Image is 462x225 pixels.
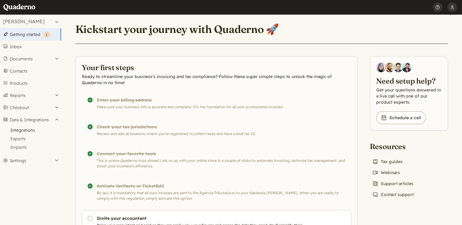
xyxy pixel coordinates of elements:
h2: Your first steps [82,62,351,72]
h2: Need setup help? [376,76,442,86]
a: Tax guides [370,157,405,166]
span: 1 [46,32,48,37]
p: Get your questions answered in a live call with one of our product experts. [376,87,442,105]
a: Schedule a call [376,111,426,124]
img: Javier Rubio, DevRel at Quaderno [402,62,412,72]
p: Ready to streamline your business's invoicing and tax compliance? Follow these super simple steps... [82,73,351,86]
h2: Resources [370,141,416,151]
a: Webinars [370,168,402,177]
img: Diana Carrasco, Account Executive at Quaderno [376,62,386,72]
img: Jairo Fumero, Account Executive at Quaderno [385,62,395,72]
h1: Kickstart your journey with Quaderno 🚀 [75,23,279,36]
a: Support articles [370,179,416,188]
img: Ivo Oltmans, Business Developer at Quaderno [393,62,403,72]
a: Contact support [370,190,416,199]
h3: Invite your accountant [97,215,305,221]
